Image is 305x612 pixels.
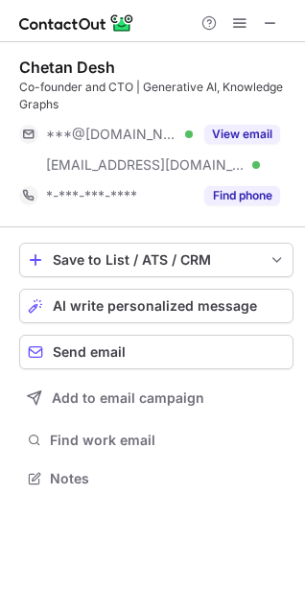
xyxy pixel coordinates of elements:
[19,289,293,323] button: AI write personalized message
[19,243,293,277] button: save-profile-one-click
[19,335,293,369] button: Send email
[46,126,178,143] span: ***@[DOMAIN_NAME]
[19,12,134,35] img: ContactOut v5.3.10
[19,79,293,113] div: Co-founder and CTO | Generative AI, Knowledge Graphs
[53,252,260,268] div: Save to List / ATS / CRM
[19,381,293,415] button: Add to email campaign
[50,432,286,449] span: Find work email
[46,156,246,174] span: [EMAIL_ADDRESS][DOMAIN_NAME]
[204,186,280,205] button: Reveal Button
[52,390,204,406] span: Add to email campaign
[204,125,280,144] button: Reveal Button
[19,427,293,454] button: Find work email
[53,344,126,360] span: Send email
[53,298,257,314] span: AI write personalized message
[19,465,293,492] button: Notes
[50,470,286,487] span: Notes
[19,58,115,77] div: Chetan Desh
